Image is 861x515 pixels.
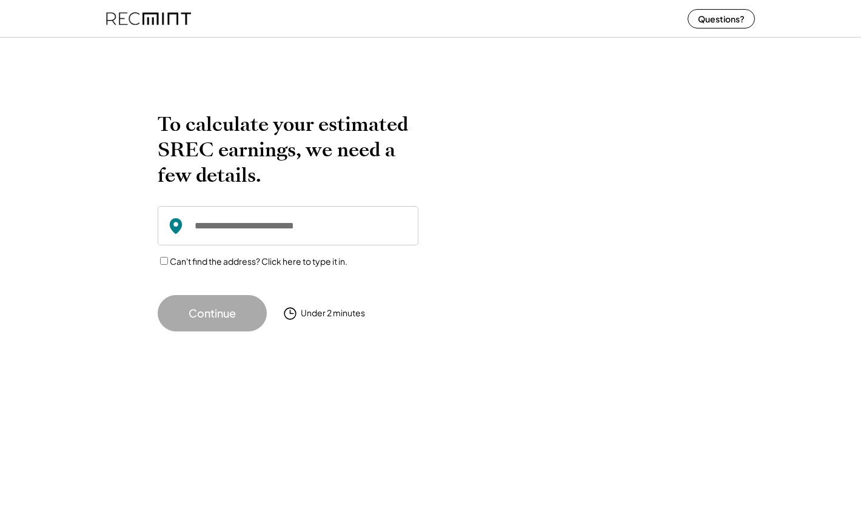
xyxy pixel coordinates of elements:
button: Questions? [688,9,755,28]
label: Can't find the address? Click here to type it in. [170,256,347,267]
img: recmint-logotype%403x%20%281%29.jpeg [106,2,191,35]
h2: To calculate your estimated SREC earnings, we need a few details. [158,111,418,188]
div: Under 2 minutes [301,307,365,319]
button: Continue [158,295,267,331]
img: yH5BAEAAAAALAAAAAABAAEAAAIBRAA7 [449,111,685,306]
